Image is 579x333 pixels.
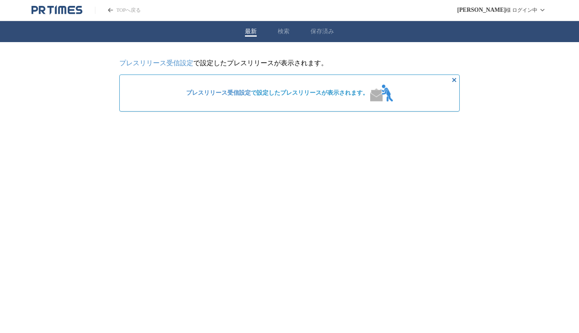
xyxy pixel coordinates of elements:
button: 保存済み [311,28,334,35]
a: PR TIMESのトップページはこちら [32,5,82,15]
span: [PERSON_NAME] [457,7,506,13]
span: で設定したプレスリリースが表示されます。 [186,89,368,97]
a: PR TIMESのトップページはこちら [95,7,141,14]
button: 非表示にする [449,75,459,85]
button: 最新 [245,28,257,35]
a: プレスリリース受信設定 [186,90,251,96]
button: 検索 [278,28,289,35]
p: で設定したプレスリリースが表示されます。 [119,59,460,68]
a: プレスリリース受信設定 [119,59,193,67]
